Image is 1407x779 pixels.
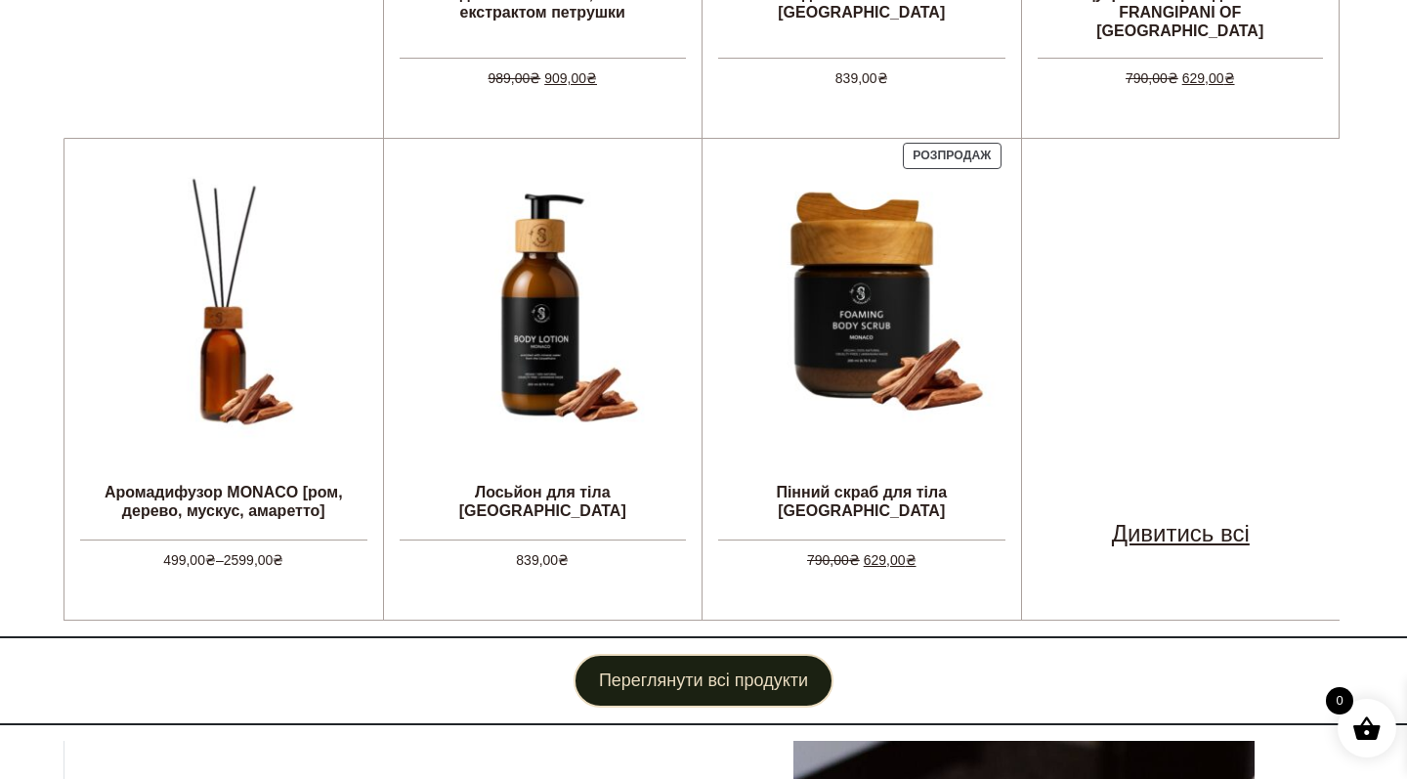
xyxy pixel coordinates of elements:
[205,552,216,568] span: ₴
[1112,516,1250,551] a: Дивитись всі
[1224,70,1235,86] span: ₴
[574,654,833,708] a: Переглянути всі продукти
[80,540,367,588] div: –
[1182,70,1235,86] span: 629,00
[906,552,917,568] span: ₴
[400,139,687,540] a: Лосьйон для тіла MONACO Лосьйон для тіла [GEOGRAPHIC_DATA]
[558,552,569,568] span: ₴
[80,483,367,522] div: Аромадифузор MONACO [ром, дерево, мускус, амаретто]
[544,70,597,86] span: 909,00
[1126,70,1178,86] span: 790,00
[80,161,367,449] img: Аромадифузор MONACO [ром, дерево, мускус, амаретто]
[400,161,687,449] img: Лосьйон для тіла MONACO
[718,483,1005,522] div: Пінний скраб для тіла [GEOGRAPHIC_DATA]
[835,70,888,86] span: 839,00
[224,552,284,568] span: 2599,00
[530,70,540,86] span: ₴
[273,552,283,568] span: ₴
[877,70,888,86] span: ₴
[516,552,569,568] span: 839,00
[163,552,216,568] span: 499,00
[1168,70,1178,86] span: ₴
[1326,687,1353,714] span: 0
[488,70,540,86] span: 989,00
[586,70,597,86] span: ₴
[400,483,687,522] div: Лосьйон для тіла [GEOGRAPHIC_DATA]
[913,149,991,162] span: Розпродаж
[864,552,917,568] span: 629,00
[80,139,367,540] a: Аромадифузор MONACO [ром, дерево, мускус, амаретто] Аромадифузор MONACO [ром, дерево, мускус, ама...
[849,552,860,568] span: ₴
[718,161,1005,449] img: Пінний скраб для тіла MONACO
[807,552,860,568] span: 790,00
[718,139,1005,540] a: Пінний скраб для тіла MONACO Пінний скраб для тіла [GEOGRAPHIC_DATA]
